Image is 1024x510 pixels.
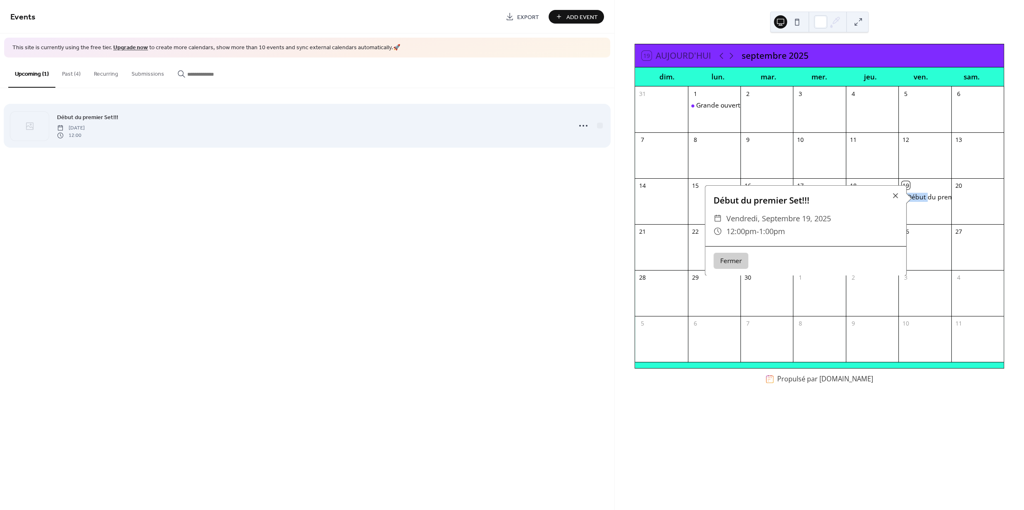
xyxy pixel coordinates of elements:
div: 5 [638,319,647,327]
div: mar. [743,67,794,86]
div: 11 [849,135,857,144]
div: ven. [895,67,946,86]
div: 2 [849,273,857,281]
div: 4 [954,273,962,281]
div: 17 [796,181,804,189]
div: 9 [744,135,752,144]
div: 16 [744,181,752,189]
div: 28 [638,273,647,281]
button: Upcoming (1) [8,57,55,88]
div: Début du premier Set!!! [907,193,978,202]
div: 20 [954,181,962,189]
div: 8 [796,319,804,327]
div: 22 [691,227,699,235]
div: 27 [954,227,962,235]
div: 15 [691,181,699,189]
span: - [757,225,759,238]
div: 30 [744,273,752,281]
div: 29 [691,273,699,281]
div: 6 [691,319,699,327]
a: Upgrade now [113,42,148,53]
div: 1 [691,89,699,98]
button: Past (4) [55,57,87,87]
span: vendredi, septembre 19, 2025 [726,212,831,225]
div: Propulsé par [777,374,873,383]
span: 12:00 [57,132,85,139]
div: lun. [692,67,743,86]
div: 11 [954,319,962,327]
div: Début du premier Set!!! [898,193,951,202]
div: 19 [902,181,910,189]
div: 8 [691,135,699,144]
span: 12:00pm [726,225,757,238]
a: Export [499,10,545,24]
div: 10 [902,319,910,327]
div: sam. [946,67,997,86]
div: 31 [638,89,647,98]
div: ​ [714,212,722,225]
button: Add Event [549,10,604,24]
div: Grande ouverture!!!!! [688,101,740,110]
div: 21 [638,227,647,235]
div: 3 [796,89,804,98]
a: Début du premier Set!!! [57,113,118,122]
span: Events [10,9,36,25]
div: 3 [902,273,910,281]
span: Début du premier Set!!! [57,113,118,122]
div: septembre 2025 [742,49,809,62]
div: 9 [849,319,857,327]
span: This site is currently using the free tier. to create more calendars, show more than 10 events an... [12,44,400,52]
button: Submissions [125,57,171,87]
div: 7 [638,135,647,144]
div: 2 [744,89,752,98]
button: Fermer [714,253,748,269]
div: Début du premier Set!!! [705,194,906,207]
div: 18 [849,181,857,189]
div: Grande ouverture!!!!! [696,101,759,110]
div: 12 [902,135,910,144]
span: Export [517,13,539,22]
button: Recurring [87,57,125,87]
div: 5 [902,89,910,98]
div: dim. [642,67,692,86]
span: 1:00pm [759,225,785,238]
span: Add Event [566,13,598,22]
div: mer. [794,67,845,86]
span: [DATE] [57,124,85,132]
div: 7 [744,319,752,327]
div: 4 [849,89,857,98]
a: [DOMAIN_NAME] [819,374,873,383]
div: jeu. [845,67,896,86]
div: 14 [638,181,647,189]
div: 1 [796,273,804,281]
div: 13 [954,135,962,144]
div: 10 [796,135,804,144]
div: 6 [954,89,962,98]
div: ​ [714,225,722,238]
